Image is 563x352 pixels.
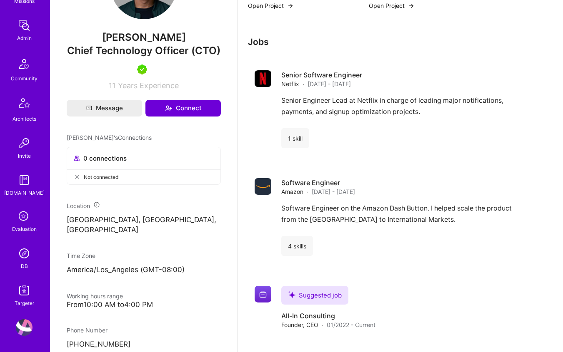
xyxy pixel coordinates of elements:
[16,135,33,151] img: Invite
[281,286,348,305] div: Suggested job
[281,311,375,320] h4: All-In Consulting
[16,319,33,336] img: User Avatar
[137,64,147,74] img: A.Teamer in Residence
[12,225,37,233] div: Evaluation
[18,151,31,160] div: Invite
[86,105,92,111] i: icon Mail
[281,187,303,196] span: Amazon
[74,174,80,180] i: icon CloseGray
[303,79,304,88] span: ·
[307,187,308,196] span: ·
[17,34,32,42] div: Admin
[67,293,123,300] span: Working hours range
[67,31,221,44] span: [PERSON_NAME]
[15,299,34,307] div: Targeter
[288,291,295,298] i: icon SuggestedTeams
[11,74,38,83] div: Community
[281,79,299,88] span: Netflix
[322,320,323,329] span: ·
[281,70,362,79] h4: Senior Software Engineer
[16,172,33,188] img: guide book
[281,236,313,256] div: 4 skills
[67,147,221,185] button: 0 connectionsNot connected
[14,94,34,114] img: Architects
[255,286,271,302] img: Company logo
[248,1,294,10] button: Open Project
[145,100,221,117] button: Connect
[74,155,80,161] i: icon Collaborator
[308,79,351,88] span: [DATE] - [DATE]
[16,245,33,262] img: Admin Search
[67,100,142,117] button: Message
[255,70,271,87] img: Company logo
[255,178,271,195] img: Company logo
[67,215,221,235] p: [GEOGRAPHIC_DATA], [GEOGRAPHIC_DATA], [GEOGRAPHIC_DATA]
[67,252,95,259] span: Time Zone
[67,133,152,142] span: [PERSON_NAME]'s Connections
[16,17,33,34] img: admin teamwork
[287,2,294,9] img: arrow-right
[84,173,118,181] span: Not connected
[327,320,375,329] span: 01/2022 - Current
[369,1,415,10] button: Open Project
[165,104,172,112] i: icon Connect
[118,81,179,90] span: Years Experience
[83,154,127,163] span: 0 connections
[21,262,28,270] div: DB
[408,2,415,9] img: arrow-right
[67,300,221,309] div: From 10:00 AM to 4:00 PM
[14,54,34,74] img: Community
[67,265,221,275] p: America/Los_Angeles (GMT-08:00 )
[281,320,318,329] span: Founder, CEO
[67,340,221,350] p: [PHONE_NUMBER]
[16,209,32,225] i: icon SelectionTeam
[109,81,115,90] span: 11
[248,37,536,47] h3: Jobs
[4,188,45,197] div: [DOMAIN_NAME]
[281,128,309,148] div: 1 skill
[281,178,355,187] h4: Software Engineer
[67,45,220,57] span: Chief Technology Officer (CTO)
[13,114,36,123] div: Architects
[67,201,221,210] div: Location
[16,282,33,299] img: Skill Targeter
[14,319,35,336] a: User Avatar
[312,187,355,196] span: [DATE] - [DATE]
[67,327,108,334] span: Phone Number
